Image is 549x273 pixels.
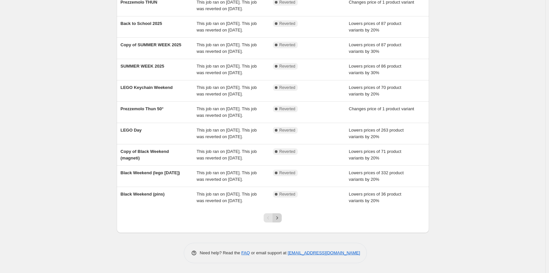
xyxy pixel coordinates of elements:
[273,213,282,222] button: Next
[197,128,257,139] span: This job ran on [DATE]. This job was reverted on [DATE].
[279,128,296,133] span: Reverted
[121,192,165,197] span: Black Weekend (pins)
[349,128,404,139] span: Lowers prices of 263 product variants by 20%
[121,170,180,175] span: Black Weekend (lego [DATE])
[349,42,401,54] span: Lowers prices of 87 product variants by 30%
[349,21,401,32] span: Lowers prices of 87 product variants by 20%
[279,170,296,176] span: Reverted
[200,250,242,255] span: Need help? Read the
[349,85,401,96] span: Lowers prices of 70 product variants by 20%
[121,106,164,111] span: Prezzemolo Thun 50°
[279,21,296,26] span: Reverted
[197,192,257,203] span: This job ran on [DATE]. This job was reverted on [DATE].
[349,192,401,203] span: Lowers prices of 36 product variants by 20%
[197,42,257,54] span: This job ran on [DATE]. This job was reverted on [DATE].
[279,192,296,197] span: Reverted
[279,42,296,48] span: Reverted
[197,21,257,32] span: This job ran on [DATE]. This job was reverted on [DATE].
[241,250,250,255] a: FAQ
[121,42,181,47] span: Copy of SUMMER WEEK 2025
[197,106,257,118] span: This job ran on [DATE]. This job was reverted on [DATE].
[197,149,257,160] span: This job ran on [DATE]. This job was reverted on [DATE].
[197,170,257,182] span: This job ran on [DATE]. This job was reverted on [DATE].
[197,64,257,75] span: This job ran on [DATE]. This job was reverted on [DATE].
[121,149,169,160] span: Copy of Black Weekend (magneti)
[197,85,257,96] span: This job ran on [DATE]. This job was reverted on [DATE].
[349,64,401,75] span: Lowers prices of 86 product variants by 30%
[279,149,296,154] span: Reverted
[279,106,296,112] span: Reverted
[288,250,360,255] a: [EMAIL_ADDRESS][DOMAIN_NAME]
[121,128,142,133] span: LEGO Day
[279,64,296,69] span: Reverted
[349,106,414,111] span: Changes price of 1 product variant
[121,64,164,69] span: SUMMER WEEK 2025
[264,213,282,222] nav: Pagination
[349,149,401,160] span: Lowers prices of 71 product variants by 20%
[349,170,404,182] span: Lowers prices of 332 product variants by 20%
[121,21,162,26] span: Back to School 2025
[250,250,288,255] span: or email support at
[279,85,296,90] span: Reverted
[121,85,173,90] span: LEGO Keychain Weekend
